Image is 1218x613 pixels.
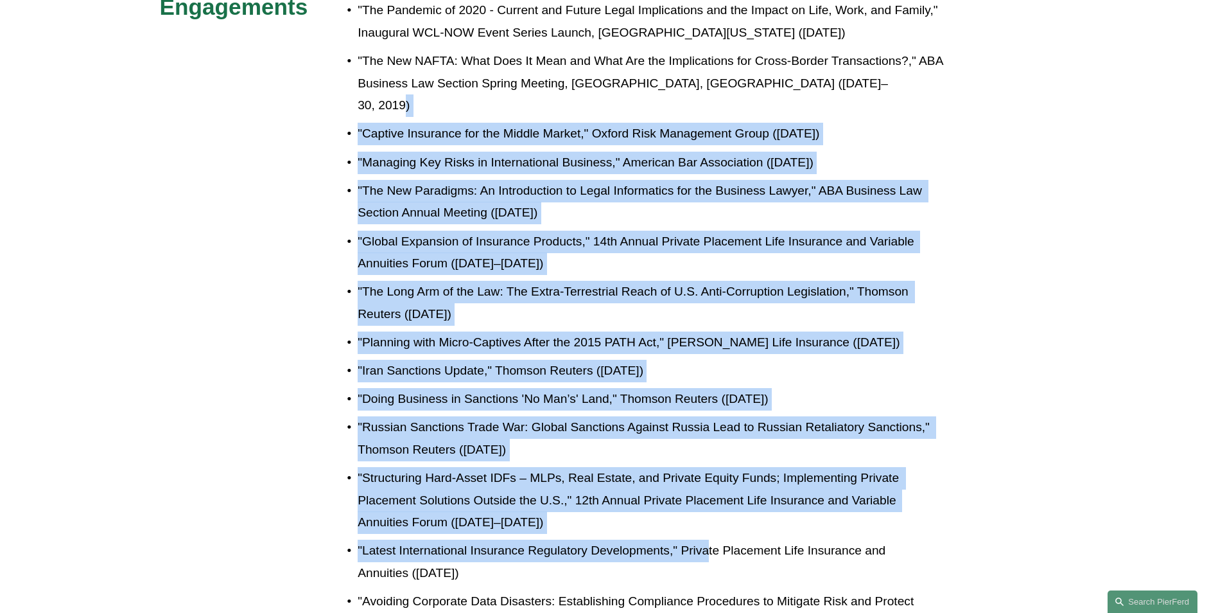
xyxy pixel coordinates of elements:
[358,231,946,275] p: "Global Expansion of Insurance Products," 14th Annual Private Placement Life Insurance and Variab...
[358,281,946,325] p: "The Long Arm of the Law: The Extra-Terrestrial Reach of U.S. Anti-Corruption Legislation," Thoms...
[358,360,946,382] p: "Iran Sanctions Update," Thomson Reuters ([DATE])
[358,50,946,117] p: "The New NAFTA: What Does It Mean and What Are the Implications for Cross-Border Transactions?," ...
[358,152,946,174] p: "Managing Key Risks in International Business," American Bar Association ([DATE])
[358,540,946,584] p: "Latest International Insurance Regulatory Developments," Private Placement Life Insurance and An...
[1108,591,1197,613] a: Search this site
[358,180,946,224] p: "The New Paradigms: An Introduction to Legal Informatics for the Business Lawyer," ABA Business L...
[358,123,946,145] p: "Captive Insurance for the Middle Market," Oxford Risk Management Group ([DATE])
[358,332,946,354] p: "Planning with Micro-Captives After the 2015 PATH Act," [PERSON_NAME] Life Insurance ([DATE])
[358,388,946,411] p: "Doing Business in Sanctions 'No Man’s' Land," Thomson Reuters ([DATE])
[358,416,946,461] p: "Russian Sanctions Trade War: Global Sanctions Against Russia Lead to Russian Retaliatory Sanctio...
[358,467,946,534] p: "Structuring Hard-Asset IDFs – MLPs, Real Estate, and Private Equity Funds; Implementing Private ...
